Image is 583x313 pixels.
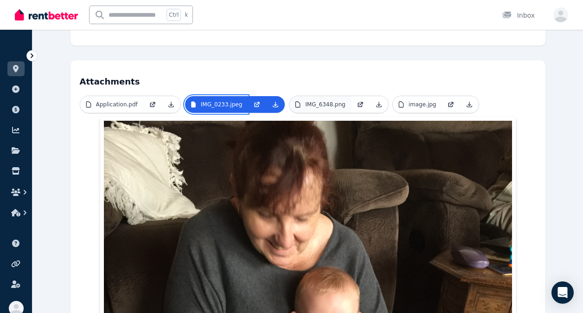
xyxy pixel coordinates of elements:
[370,96,388,113] a: Download Attachment
[409,101,436,108] p: image.jpg
[15,8,78,22] img: RentBetter
[248,96,266,113] a: Open in new Tab
[289,96,351,113] a: IMG_6348.png
[442,96,460,113] a: Open in new Tab
[185,96,248,113] a: IMG_0233.jpeg
[201,101,243,108] p: IMG_0233.jpeg
[96,101,138,108] p: Application.pdf
[185,11,188,19] span: k
[80,70,536,88] h4: Attachments
[266,96,285,113] a: Download Attachment
[143,96,162,113] a: Open in new Tab
[551,281,574,304] div: Open Intercom Messenger
[167,9,181,21] span: Ctrl
[305,101,345,108] p: IMG_6348.png
[460,96,479,113] a: Download Attachment
[393,96,442,113] a: image.jpg
[351,96,370,113] a: Open in new Tab
[502,11,535,20] div: Inbox
[162,96,180,113] a: Download Attachment
[80,96,143,113] a: Application.pdf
